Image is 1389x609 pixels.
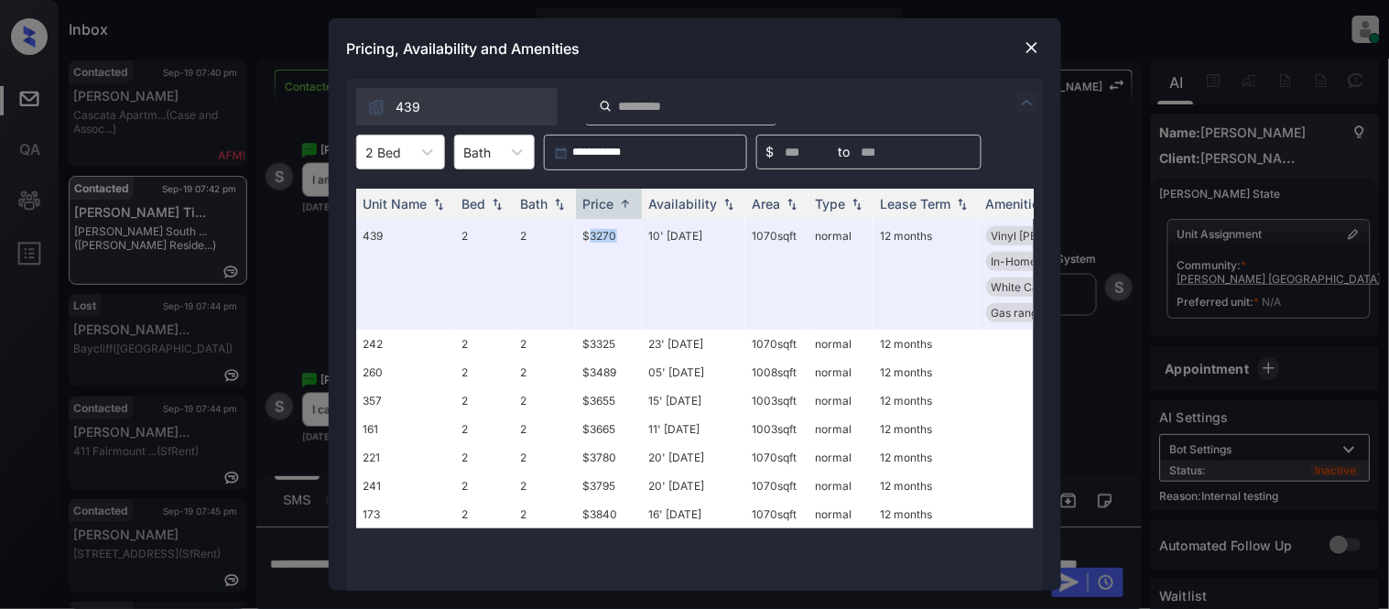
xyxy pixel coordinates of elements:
td: 2 [514,443,576,472]
td: 221 [356,443,455,472]
td: 2 [455,415,514,443]
td: 2 [455,386,514,415]
td: 1003 sqft [745,415,808,443]
td: 12 months [874,500,979,528]
span: to [839,142,851,162]
td: 1070 sqft [745,219,808,330]
td: 12 months [874,472,979,500]
td: 1070 sqft [745,443,808,472]
img: sorting [720,198,738,211]
td: 260 [356,358,455,386]
img: sorting [953,198,971,211]
td: 161 [356,415,455,443]
td: normal [808,415,874,443]
td: 12 months [874,358,979,386]
img: sorting [783,198,801,211]
td: 1070 sqft [745,330,808,358]
td: 15' [DATE] [642,386,745,415]
div: Bed [462,196,486,212]
td: $3665 [576,415,642,443]
div: Lease Term [881,196,951,212]
td: 12 months [874,219,979,330]
div: Type [816,196,846,212]
span: White Cabinets [992,280,1070,294]
td: $3655 [576,386,642,415]
img: sorting [488,198,506,211]
td: 12 months [874,415,979,443]
td: 2 [455,472,514,500]
div: Availability [649,196,718,212]
td: 2 [514,386,576,415]
img: sorting [848,198,866,211]
td: $3489 [576,358,642,386]
td: 2 [514,500,576,528]
td: 05' [DATE] [642,358,745,386]
td: normal [808,472,874,500]
td: 173 [356,500,455,528]
td: 2 [514,330,576,358]
span: In-Home Washer ... [992,255,1091,268]
div: Area [753,196,781,212]
td: 12 months [874,443,979,472]
td: normal [808,358,874,386]
td: $3270 [576,219,642,330]
td: 1003 sqft [745,386,808,415]
td: normal [808,330,874,358]
div: Unit Name [364,196,428,212]
div: Amenities [986,196,1047,212]
img: sorting [429,198,448,211]
div: Bath [521,196,548,212]
td: 12 months [874,330,979,358]
td: 12 months [874,386,979,415]
td: 16' [DATE] [642,500,745,528]
div: Pricing, Availability and Amenities [329,18,1061,79]
td: 2 [455,330,514,358]
span: Gas range [992,306,1045,320]
td: normal [808,386,874,415]
td: 20' [DATE] [642,443,745,472]
td: normal [808,500,874,528]
td: $3840 [576,500,642,528]
img: icon-zuma [367,98,385,116]
td: 357 [356,386,455,415]
td: 242 [356,330,455,358]
td: 2 [455,358,514,386]
td: 10' [DATE] [642,219,745,330]
td: normal [808,219,874,330]
td: 1070 sqft [745,500,808,528]
span: 439 [396,97,421,117]
td: 439 [356,219,455,330]
td: 2 [514,415,576,443]
img: icon-zuma [599,98,613,114]
td: $3325 [576,330,642,358]
img: close [1023,38,1041,57]
td: 11' [DATE] [642,415,745,443]
td: 20' [DATE] [642,472,745,500]
td: 2 [514,472,576,500]
span: $ [766,142,775,162]
td: 1008 sqft [745,358,808,386]
td: normal [808,443,874,472]
td: 2 [514,358,576,386]
td: $3780 [576,443,642,472]
img: sorting [616,197,635,211]
td: 1070 sqft [745,472,808,500]
td: 2 [455,500,514,528]
td: 241 [356,472,455,500]
img: sorting [550,198,569,211]
td: 2 [455,219,514,330]
td: 2 [514,219,576,330]
img: icon-zuma [1016,92,1038,114]
td: $3795 [576,472,642,500]
div: Price [583,196,614,212]
span: Vinyl [PERSON_NAME]... [992,229,1117,243]
td: 2 [455,443,514,472]
td: 23' [DATE] [642,330,745,358]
